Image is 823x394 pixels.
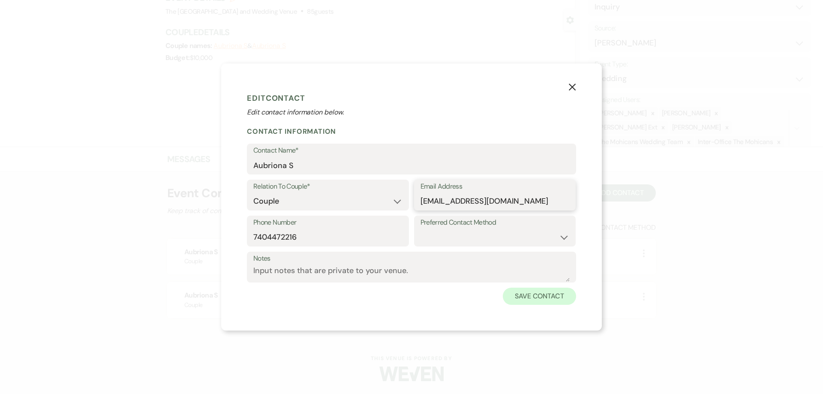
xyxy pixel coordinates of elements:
h2: Contact Information [247,127,576,136]
label: Preferred Contact Method [421,217,570,229]
input: First and Last Name [253,157,570,174]
p: Edit contact information below. [247,107,576,117]
label: Email Address [421,180,570,193]
h1: Edit Contact [247,92,576,105]
label: Contact Name* [253,144,570,157]
button: Save Contact [503,288,576,305]
label: Relation To Couple* [253,180,402,193]
label: Notes [253,253,570,265]
label: Phone Number [253,217,402,229]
